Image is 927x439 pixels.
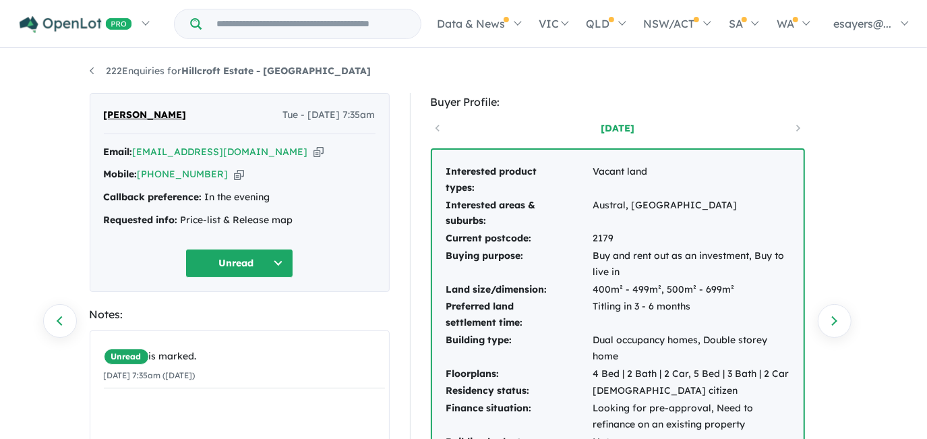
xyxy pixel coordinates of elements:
[104,189,376,206] div: In the evening
[20,16,132,33] img: Openlot PRO Logo White
[446,382,593,400] td: Residency status:
[833,17,891,30] span: esayers@...
[446,163,593,197] td: Interested product types:
[593,365,790,383] td: 4 Bed | 2 Bath | 2 Car, 5 Bed | 3 Bath | 2 Car
[104,146,133,158] strong: Email:
[593,163,790,197] td: Vacant land
[593,247,790,281] td: Buy and rent out as an investment, Buy to live in
[90,305,390,324] div: Notes:
[593,281,790,299] td: 400m² - 499m², 500m² - 699m²
[446,298,593,332] td: Preferred land settlement time:
[446,281,593,299] td: Land size/dimension:
[593,197,790,231] td: Austral, [GEOGRAPHIC_DATA]
[90,63,838,80] nav: breadcrumb
[138,168,229,180] a: [PHONE_NUMBER]
[446,247,593,281] td: Buying purpose:
[234,167,244,181] button: Copy
[431,93,805,111] div: Buyer Profile:
[446,332,593,365] td: Building type:
[593,382,790,400] td: [DEMOGRAPHIC_DATA] citizen
[313,145,324,159] button: Copy
[104,370,196,380] small: [DATE] 7:35am ([DATE])
[182,65,371,77] strong: Hillcroft Estate - [GEOGRAPHIC_DATA]
[104,214,178,226] strong: Requested info:
[104,191,202,203] strong: Callback preference:
[560,121,675,135] a: [DATE]
[133,146,308,158] a: [EMAIL_ADDRESS][DOMAIN_NAME]
[446,197,593,231] td: Interested areas & suburbs:
[185,249,293,278] button: Unread
[104,349,149,365] span: Unread
[104,107,187,123] span: [PERSON_NAME]
[593,400,790,434] td: Looking for pre-approval, Need to refinance on an existing property
[204,9,418,38] input: Try estate name, suburb, builder or developer
[283,107,376,123] span: Tue - [DATE] 7:35am
[104,349,385,365] div: is marked.
[593,230,790,247] td: 2179
[446,365,593,383] td: Floorplans:
[593,332,790,365] td: Dual occupancy homes, Double storey home
[90,65,371,77] a: 222Enquiries forHillcroft Estate - [GEOGRAPHIC_DATA]
[446,230,593,247] td: Current postcode:
[104,168,138,180] strong: Mobile:
[104,212,376,229] div: Price-list & Release map
[446,400,593,434] td: Finance situation:
[593,298,790,332] td: Titling in 3 - 6 months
